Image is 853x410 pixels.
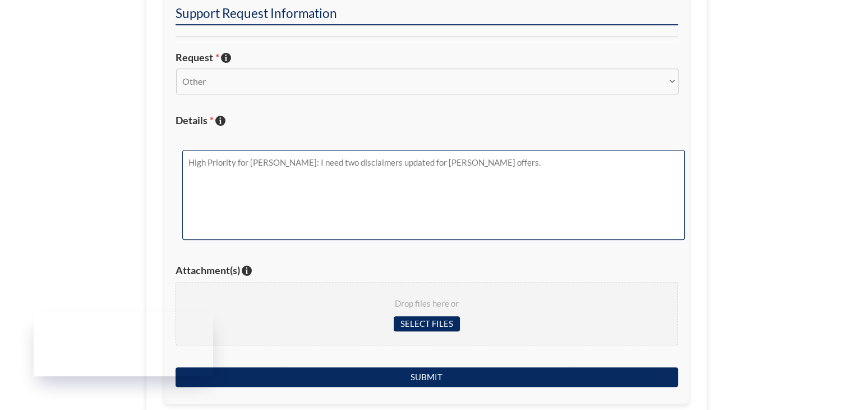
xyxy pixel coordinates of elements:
iframe: Garber Digital Marketing Status [34,312,213,376]
span: Drop files here or [190,296,664,312]
span: Details [176,114,214,126]
input: Select files [394,316,460,331]
h2: Support Request Information [176,5,678,25]
span: Attachment(s) [176,264,240,276]
input: Submit [176,367,678,387]
span: Request [176,51,219,63]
